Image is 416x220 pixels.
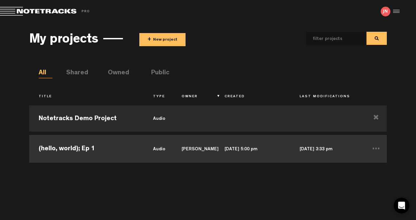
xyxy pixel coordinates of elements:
[144,91,172,102] th: Type
[215,133,290,163] td: [DATE] 5:00 pm
[290,133,365,163] td: [DATE] 3:33 pm
[172,133,215,163] td: [PERSON_NAME]
[29,133,144,163] td: (hello, world); Ep 1
[290,91,365,102] th: Last Modifications
[215,91,290,102] th: Created
[151,68,165,78] li: Public
[144,104,172,133] td: audio
[29,104,144,133] td: Notetracks Demo Project
[366,133,387,163] td: ...
[144,133,172,163] td: audio
[108,68,122,78] li: Owned
[172,91,215,102] th: Owner
[29,91,144,102] th: Title
[139,33,186,46] button: +New project
[381,7,390,16] img: letters
[394,198,409,213] div: Open Intercom Messenger
[306,32,355,46] input: filter projects
[39,68,52,78] li: All
[148,36,151,44] span: +
[66,68,80,78] li: Shared
[29,33,98,47] h3: My projects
